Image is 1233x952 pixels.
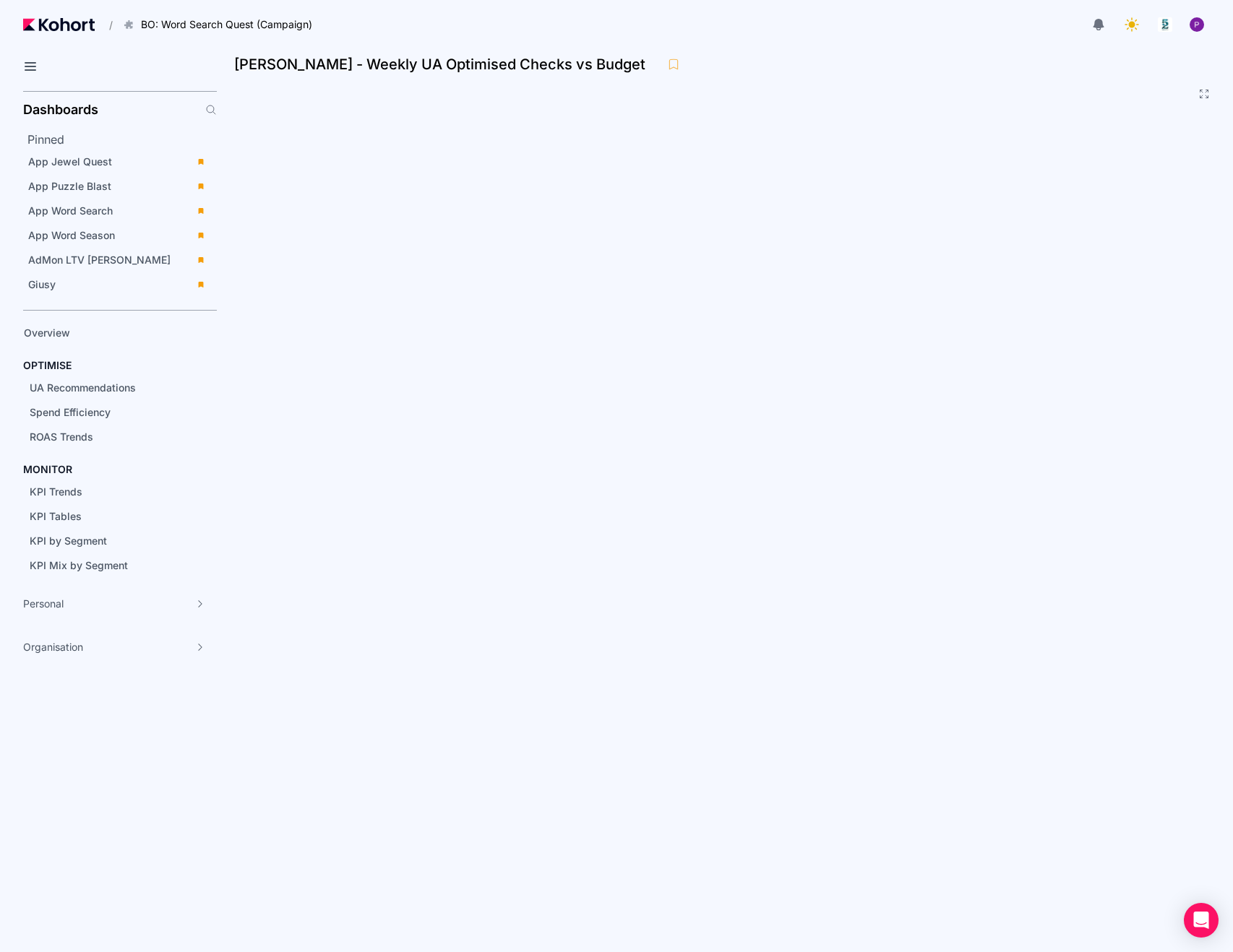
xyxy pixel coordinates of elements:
span: / [98,17,113,33]
h4: OPTIMISE [23,358,72,373]
a: App Word Season [23,225,212,246]
a: KPI Mix by Segment [25,555,192,576]
span: Spend Efficiency [30,406,111,418]
span: Personal [23,597,64,611]
a: ROAS Trends [25,426,192,448]
span: App Word Search [28,204,113,217]
span: KPI by Segment [30,535,107,547]
span: AdMon LTV [PERSON_NAME] [28,254,171,266]
span: App Jewel Quest [28,155,112,168]
img: logo_logo_images_1_20240607072359498299_20240828135028712857.jpeg [1158,17,1172,32]
span: Overview [24,326,70,339]
span: KPI Mix by Segment [30,559,128,571]
a: AdMon LTV [PERSON_NAME] [23,249,212,271]
h4: MONITOR [23,462,72,477]
span: App Word Season [28,229,115,241]
a: App Puzzle Blast [23,176,212,197]
span: BO: Word Search Quest (Campaign) [141,17,312,32]
span: UA Recommendations [30,381,136,394]
span: ROAS Trends [30,430,93,443]
img: Kohort logo [23,18,95,31]
a: App Word Search [23,200,212,222]
a: KPI by Segment [25,530,192,552]
span: App Puzzle Blast [28,180,111,192]
a: KPI Tables [25,506,192,527]
h3: [PERSON_NAME] - Weekly UA Optimised Checks vs Budget [234,57,654,72]
span: Giusy [28,278,56,290]
button: BO: Word Search Quest (Campaign) [116,12,327,37]
span: Organisation [23,640,83,654]
a: Overview [19,322,192,344]
span: KPI Trends [30,485,82,498]
a: UA Recommendations [25,377,192,399]
span: KPI Tables [30,510,82,522]
div: Open Intercom Messenger [1184,903,1219,938]
a: Spend Efficiency [25,402,192,423]
button: Fullscreen [1198,88,1210,100]
a: App Jewel Quest [23,151,212,173]
a: KPI Trends [25,481,192,503]
a: Giusy [23,274,212,295]
h2: Pinned [27,131,217,148]
h2: Dashboards [23,103,98,116]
